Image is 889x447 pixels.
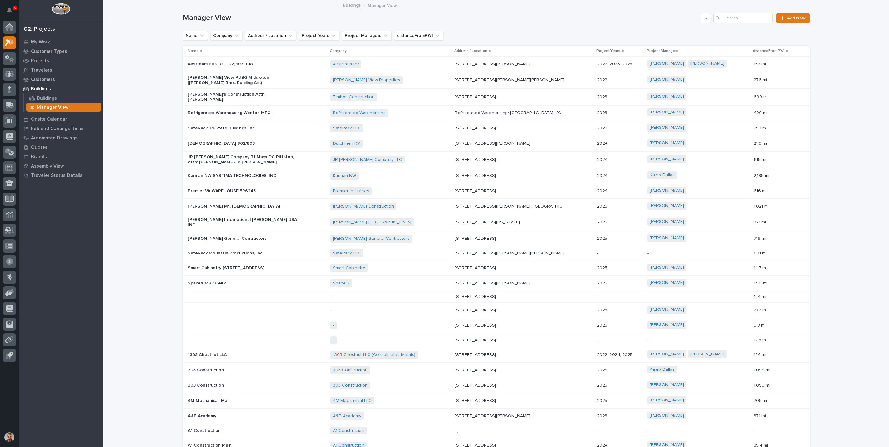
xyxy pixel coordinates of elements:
[455,76,565,83] p: [STREET_ADDRESS][PERSON_NAME][PERSON_NAME]
[455,156,497,163] p: [STREET_ADDRESS]
[754,412,767,419] p: 371 mi
[183,424,810,438] tr: A1 ConstructionA1 Construction , ,, , -- ---
[183,378,810,393] tr: 303 Construction303 Construction [STREET_ADDRESS][STREET_ADDRESS] 20252025 [PERSON_NAME] 1,099 mi...
[597,203,609,209] p: 2025
[3,4,16,17] button: Notifications
[31,49,67,54] p: Customer Types
[597,351,634,358] p: 2022, 2024, 2025
[650,157,684,162] a: [PERSON_NAME]
[754,249,768,256] p: 601 mi
[188,236,297,241] p: [PERSON_NAME] General Contractors
[650,307,684,312] a: [PERSON_NAME]
[455,427,459,434] p: , ,
[183,31,208,41] button: Name
[754,336,768,343] p: 12.5 mi
[650,61,684,66] a: [PERSON_NAME]
[183,291,810,303] tr: -[STREET_ADDRESS][STREET_ADDRESS] -- -11.4 mi11.4 mi
[650,110,684,115] a: [PERSON_NAME]
[455,322,497,328] p: [STREET_ADDRESS]
[754,124,768,131] p: 258 mi
[596,48,620,54] p: Project Years
[647,294,749,299] p: -
[19,114,103,124] a: Onsite Calendar
[183,363,810,378] tr: 303 Construction303 Construction [STREET_ADDRESS][STREET_ADDRESS] 20242024 Kaleb Dallas 1,099 mi1...
[754,397,768,404] p: 705 mi
[650,265,684,270] a: [PERSON_NAME]
[650,382,684,388] a: [PERSON_NAME]
[597,93,609,100] p: 2023
[455,293,497,299] p: [STREET_ADDRESS]
[31,86,51,92] p: Buildings
[183,276,810,291] tr: SpaceX MB2 Cell 4Space X [STREET_ADDRESS][PERSON_NAME][STREET_ADDRESS][PERSON_NAME] 20252025 [PER...
[597,140,609,146] p: 2024
[597,156,609,163] p: 2024
[455,412,531,419] p: [STREET_ADDRESS][PERSON_NAME]
[754,109,769,116] p: 429 mi
[597,336,600,343] p: -
[183,168,810,183] tr: Karman NW SYSTIMA TECHNOLOGIES, INC.Karman NW [STREET_ADDRESS][STREET_ADDRESS] 20242024 Kaleb Dal...
[188,126,297,131] p: SafeRack Tri-State Buildings, Inc.
[19,133,103,143] a: Automated Drawings
[650,413,684,418] a: [PERSON_NAME]
[597,172,609,178] p: 2024
[754,218,767,225] p: 371 mi
[394,31,443,41] button: distanceFromPWI
[650,219,684,224] a: [PERSON_NAME]
[333,110,386,116] a: Refrigerated Warehousing
[333,251,361,256] a: SafeRack LLC
[19,143,103,152] a: Quotes
[31,39,50,45] p: My Work
[183,318,810,333] tr: - [STREET_ADDRESS][STREET_ADDRESS] 20252025 [PERSON_NAME] 9.8 mi9.8 mi
[19,37,103,47] a: My Work
[333,281,350,286] a: Space X
[330,294,440,299] p: -
[19,65,103,75] a: Travelers
[245,31,296,41] button: Address / Location
[188,428,297,434] p: A1 Construction
[333,173,356,178] a: Karman NW
[597,366,609,373] p: 2024
[650,173,675,178] a: Kaleb Dallas
[650,367,675,372] a: Kaleb Dallas
[333,141,360,146] a: Dutchmen RV
[455,351,497,358] p: [STREET_ADDRESS]
[330,48,347,54] p: Company
[650,188,684,193] a: [PERSON_NAME]
[37,96,57,101] p: Buildings
[650,280,684,285] a: [PERSON_NAME]
[31,145,48,150] p: Quotes
[455,397,497,404] p: [STREET_ADDRESS]
[754,187,768,194] p: 616 mi
[754,235,767,241] p: 719 mi
[299,31,339,41] button: Project Years
[754,382,771,388] p: 1,099 mi
[713,13,773,23] input: Search
[787,16,806,20] span: Add New
[650,322,684,328] a: [PERSON_NAME]
[650,140,684,146] a: [PERSON_NAME]
[188,251,297,256] p: SafeRack Mountain Productions, Inc.
[690,61,724,66] a: [PERSON_NAME]
[333,428,364,434] a: A1 Construction
[597,249,600,256] p: -
[597,218,609,225] p: 2025
[37,105,68,110] p: Manager View
[333,265,365,271] a: Smart Cabinetry
[650,203,684,208] a: [PERSON_NAME]
[597,382,609,388] p: 2025
[183,88,810,105] tr: [PERSON_NAME]'s Construction Attn: [PERSON_NAME]Timbos Construction [STREET_ADDRESS][STREET_ADDRE...
[183,303,810,318] tr: -[STREET_ADDRESS][STREET_ADDRESS] 20252025 [PERSON_NAME] 272 mi272 mi
[19,56,103,65] a: Projects
[333,383,368,388] a: 303 Construction
[455,172,497,178] p: 6500 HARBOUR HEIGHTS PARKWAY, MUKILTEO, WA 98275
[647,338,749,343] p: -
[188,204,297,209] p: [PERSON_NAME] Mt. [DEMOGRAPHIC_DATA]
[754,172,771,178] p: 2,195 mi
[188,62,297,67] p: Airstream Plts 101, 102, 103, 108
[455,93,497,100] p: [STREET_ADDRESS]
[31,154,47,160] p: Brands
[188,75,297,86] p: [PERSON_NAME] View PUBG Middleton ([PERSON_NAME] Bros. Building Co.)
[19,47,103,56] a: Customer Types
[650,235,684,241] a: [PERSON_NAME]
[455,279,531,286] p: [STREET_ADDRESS][PERSON_NAME]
